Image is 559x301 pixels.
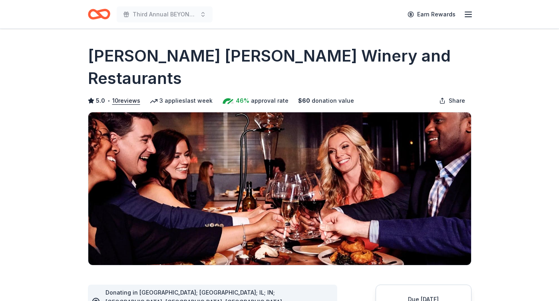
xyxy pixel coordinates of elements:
[88,5,110,24] a: Home
[312,96,354,106] span: donation value
[112,96,140,106] button: 10reviews
[117,6,213,22] button: Third Annual BEYOND BETTER; Gala
[449,96,465,106] span: Share
[107,98,110,104] span: •
[403,7,460,22] a: Earn Rewards
[133,10,197,19] span: Third Annual BEYOND BETTER; Gala
[298,96,310,106] span: $ 60
[236,96,249,106] span: 46%
[88,112,471,265] img: Image for Cooper's Hawk Winery and Restaurants
[433,93,471,109] button: Share
[251,96,288,106] span: approval rate
[150,96,213,106] div: 3 applies last week
[96,96,105,106] span: 5.0
[88,45,471,90] h1: [PERSON_NAME] [PERSON_NAME] Winery and Restaurants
